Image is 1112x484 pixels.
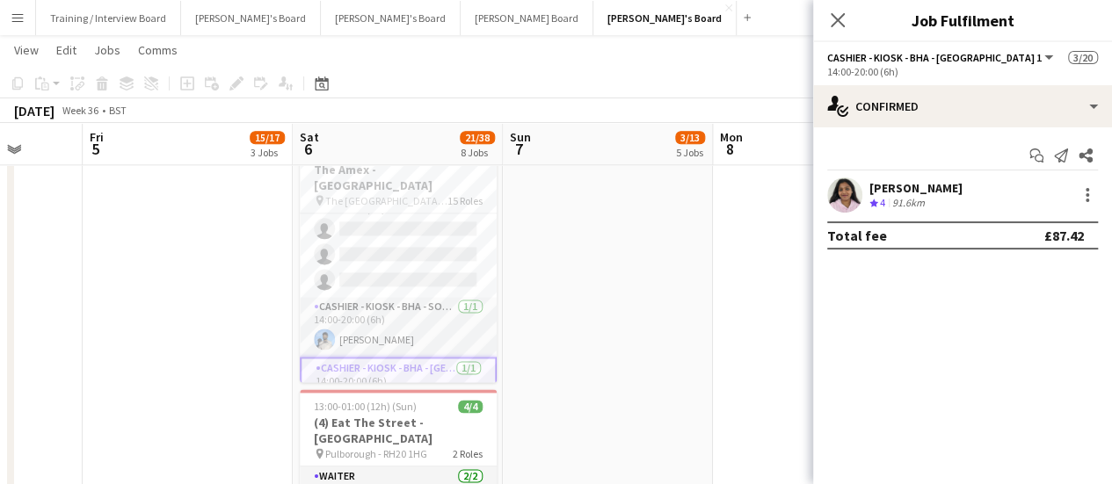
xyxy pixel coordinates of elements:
button: [PERSON_NAME] Board [461,1,593,35]
span: Fri [90,129,104,145]
span: 8 [717,139,743,159]
span: 21/38 [460,131,495,144]
div: 8 Jobs [461,146,494,159]
h3: The Amex - [GEOGRAPHIC_DATA] [300,162,497,193]
span: Sun [510,129,531,145]
div: 5 Jobs [676,146,704,159]
div: BST [109,104,127,117]
button: Training / Interview Board [36,1,181,35]
span: 7 [507,139,531,159]
app-job-card: Updated12:00-21:30 (9h30m)4/20The Amex - [GEOGRAPHIC_DATA] The [GEOGRAPHIC_DATA] - [GEOGRAPHIC_DA... [300,122,497,382]
span: 3/20 [1068,51,1098,64]
a: Comms [131,39,185,61]
span: 15/17 [250,131,285,144]
span: Cashier - Kiosk - BHA - West Lower 1 [827,51,1042,64]
span: 13:00-01:00 (12h) (Sun) [314,400,417,413]
h3: Job Fulfilment [813,9,1112,32]
app-card-role: Runner - BHA - Kitchen 60/314:00-18:00 (4h) [300,186,497,297]
span: Edit [56,42,76,58]
div: Confirmed [813,85,1112,127]
div: 3 Jobs [251,146,284,159]
span: Week 36 [58,104,102,117]
div: 91.6km [889,196,928,211]
div: [PERSON_NAME] [869,180,963,196]
div: Total fee [827,227,887,244]
span: 4 [880,196,885,209]
a: Edit [49,39,84,61]
div: £87.42 [1044,227,1084,244]
span: 6 [297,139,319,159]
span: Jobs [94,42,120,58]
span: Mon [720,129,743,145]
app-card-role: Cashier - Kiosk - BHA - South 51/114:00-20:00 (6h)[PERSON_NAME] [300,297,497,357]
button: [PERSON_NAME]'s Board [593,1,737,35]
app-card-role: Cashier - Kiosk - BHA - [GEOGRAPHIC_DATA] 11/114:00-20:00 (6h) [300,357,497,420]
span: The [GEOGRAPHIC_DATA] - [GEOGRAPHIC_DATA] [325,194,447,207]
button: [PERSON_NAME]'s Board [321,1,461,35]
span: Comms [138,42,178,58]
span: Pulborough - RH20 1HG [325,447,427,460]
span: 15 Roles [447,194,483,207]
button: Cashier - Kiosk - BHA - [GEOGRAPHIC_DATA] 1 [827,51,1056,64]
span: Sat [300,129,319,145]
span: 2 Roles [453,447,483,460]
span: View [14,42,39,58]
span: 3/13 [675,131,705,144]
span: 5 [87,139,104,159]
button: [PERSON_NAME]'s Board [181,1,321,35]
span: 4/4 [458,400,483,413]
h3: (4) Eat The Street - [GEOGRAPHIC_DATA] [300,415,497,446]
a: Jobs [87,39,127,61]
a: View [7,39,46,61]
div: [DATE] [14,102,55,119]
div: 14:00-20:00 (6h) [827,65,1098,78]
